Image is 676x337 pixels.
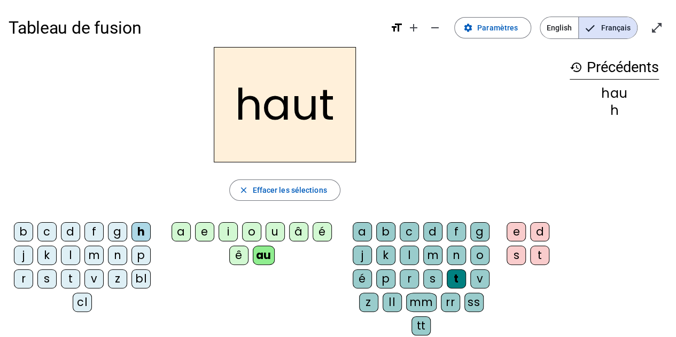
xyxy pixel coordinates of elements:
[383,293,402,312] div: ll
[84,269,104,288] div: v
[61,222,80,241] div: d
[570,61,582,74] mat-icon: history
[464,293,484,312] div: ss
[61,246,80,265] div: l
[84,246,104,265] div: m
[313,222,332,241] div: é
[540,17,638,39] mat-button-toggle-group: Language selection
[447,269,466,288] div: t
[470,269,489,288] div: v
[229,179,340,201] button: Effacer les sélections
[37,222,57,241] div: c
[429,21,441,34] mat-icon: remove
[84,222,104,241] div: f
[353,222,372,241] div: a
[266,222,285,241] div: u
[406,293,437,312] div: mm
[579,17,637,38] span: Français
[447,246,466,265] div: n
[400,222,419,241] div: c
[376,246,395,265] div: k
[411,316,431,335] div: tt
[470,222,489,241] div: g
[477,21,518,34] span: Paramètres
[253,246,275,265] div: au
[214,47,356,162] h2: haut
[403,17,424,38] button: Augmenter la taille de la police
[131,222,151,241] div: h
[14,246,33,265] div: j
[108,222,127,241] div: g
[14,222,33,241] div: b
[172,222,191,241] div: a
[447,222,466,241] div: f
[441,293,460,312] div: rr
[353,269,372,288] div: é
[463,23,473,33] mat-icon: settings
[570,104,659,117] div: h
[540,17,578,38] span: English
[108,246,127,265] div: n
[73,293,92,312] div: cl
[390,21,403,34] mat-icon: format_size
[353,246,372,265] div: j
[650,21,663,34] mat-icon: open_in_full
[37,269,57,288] div: s
[131,246,151,265] div: p
[61,269,80,288] div: t
[195,222,214,241] div: e
[229,246,248,265] div: ê
[376,222,395,241] div: b
[507,222,526,241] div: e
[570,56,659,80] h3: Précédents
[646,17,667,38] button: Entrer en plein écran
[238,185,248,195] mat-icon: close
[242,222,261,241] div: o
[423,269,442,288] div: s
[359,293,378,312] div: z
[131,269,151,288] div: bl
[423,246,442,265] div: m
[407,21,420,34] mat-icon: add
[219,222,238,241] div: i
[14,269,33,288] div: r
[289,222,308,241] div: â
[376,269,395,288] div: p
[400,246,419,265] div: l
[37,246,57,265] div: k
[570,87,659,100] div: hau
[9,11,382,45] h1: Tableau de fusion
[423,222,442,241] div: d
[454,17,531,38] button: Paramètres
[400,269,419,288] div: r
[252,184,327,197] span: Effacer les sélections
[530,246,549,265] div: t
[470,246,489,265] div: o
[530,222,549,241] div: d
[424,17,446,38] button: Diminuer la taille de la police
[108,269,127,288] div: z
[507,246,526,265] div: s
